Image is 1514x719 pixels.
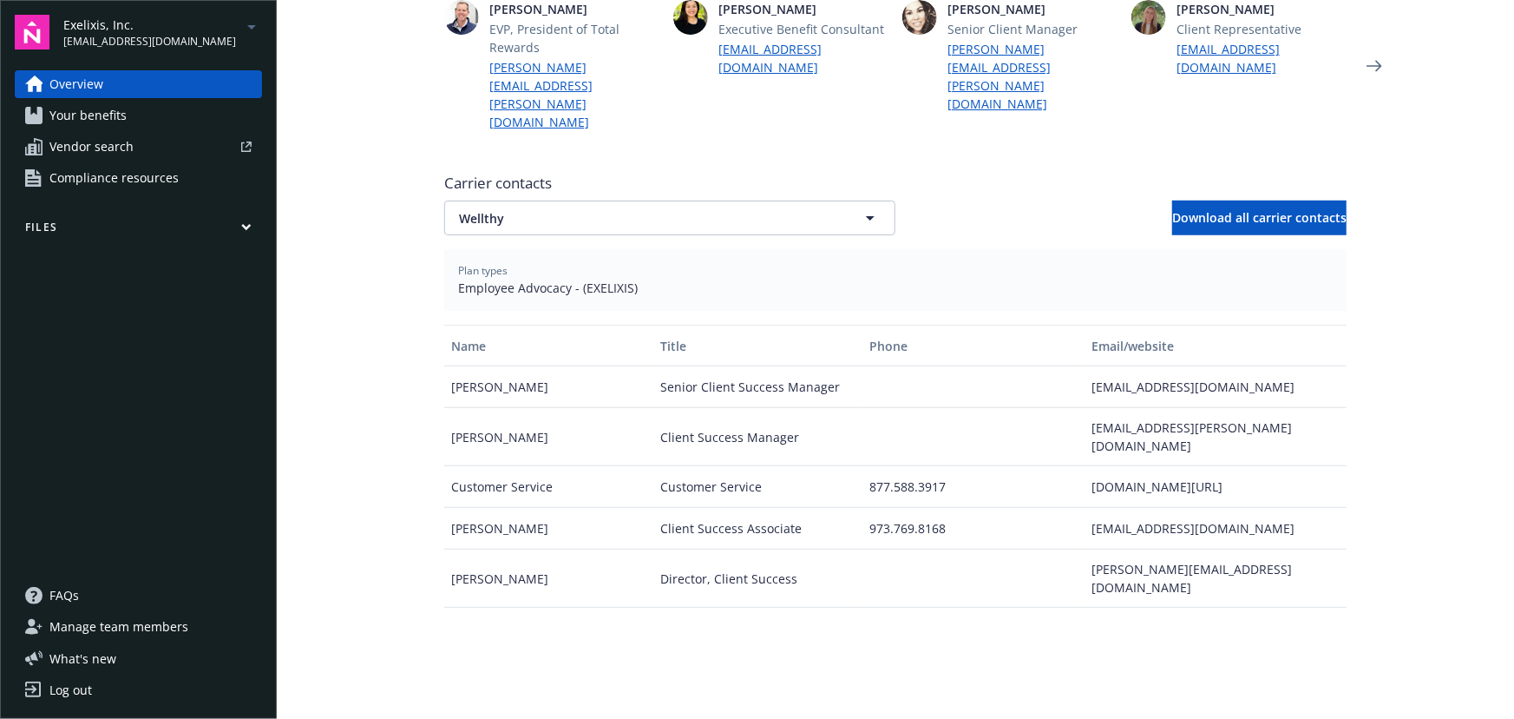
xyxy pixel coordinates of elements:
[1085,508,1347,550] div: [EMAIL_ADDRESS][DOMAIN_NAME]
[862,508,1085,550] div: 973.769.8168
[653,466,862,508] div: Customer Service
[49,70,103,98] span: Overview
[15,650,144,668] button: What's new
[444,201,895,235] button: Wellthy
[49,613,188,641] span: Manage team members
[15,70,262,98] a: Overview
[444,366,653,408] div: [PERSON_NAME]
[15,164,262,192] a: Compliance resources
[458,279,1333,297] span: Employee Advocacy - (EXELIXIS)
[451,337,646,355] div: Name
[1172,201,1347,235] button: Download all carrier contacts
[653,550,862,608] div: Director, Client Success
[49,676,92,704] div: Log out
[1176,40,1347,76] a: [EMAIL_ADDRESS][DOMAIN_NAME]
[49,582,79,610] span: FAQs
[63,15,262,49] button: Exelixis, Inc.[EMAIL_ADDRESS][DOMAIN_NAME]arrowDropDown
[15,15,49,49] img: navigator-logo.svg
[718,40,888,76] a: [EMAIL_ADDRESS][DOMAIN_NAME]
[489,58,659,131] a: [PERSON_NAME][EMAIL_ADDRESS][PERSON_NAME][DOMAIN_NAME]
[444,408,653,466] div: [PERSON_NAME]
[947,40,1117,113] a: [PERSON_NAME][EMAIL_ADDRESS][PERSON_NAME][DOMAIN_NAME]
[653,366,862,408] div: Senior Client Success Manager
[15,133,262,161] a: Vendor search
[15,582,262,610] a: FAQs
[15,102,262,129] a: Your benefits
[444,508,653,550] div: [PERSON_NAME]
[653,408,862,466] div: Client Success Manager
[458,263,1333,279] span: Plan types
[1360,52,1388,80] a: Next
[15,613,262,641] a: Manage team members
[444,550,653,608] div: [PERSON_NAME]
[241,16,262,36] a: arrowDropDown
[862,466,1085,508] div: 877.588.3917
[653,508,862,550] div: Client Success Associate
[444,173,1347,194] span: Carrier contacts
[1092,337,1340,355] div: Email/website
[49,164,179,192] span: Compliance resources
[1085,408,1347,466] div: [EMAIL_ADDRESS][PERSON_NAME][DOMAIN_NAME]
[49,650,116,668] span: What ' s new
[660,337,855,355] div: Title
[15,220,262,241] button: Files
[63,16,236,34] span: Exelixis, Inc.
[444,466,653,508] div: Customer Service
[1085,466,1347,508] div: [DOMAIN_NAME][URL]
[49,133,134,161] span: Vendor search
[489,20,659,56] span: EVP, President of Total Rewards
[1085,550,1347,608] div: [PERSON_NAME][EMAIL_ADDRESS][DOMAIN_NAME]
[869,337,1078,355] div: Phone
[1085,366,1347,408] div: [EMAIL_ADDRESS][DOMAIN_NAME]
[653,325,862,366] button: Title
[459,209,820,228] span: Wellthy
[1176,20,1347,38] span: Client Representative
[444,325,653,366] button: Name
[63,34,236,49] span: [EMAIL_ADDRESS][DOMAIN_NAME]
[49,102,127,129] span: Your benefits
[947,20,1117,38] span: Senior Client Manager
[1085,325,1347,366] button: Email/website
[1172,209,1347,226] span: Download all carrier contacts
[862,325,1085,366] button: Phone
[718,20,888,38] span: Executive Benefit Consultant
